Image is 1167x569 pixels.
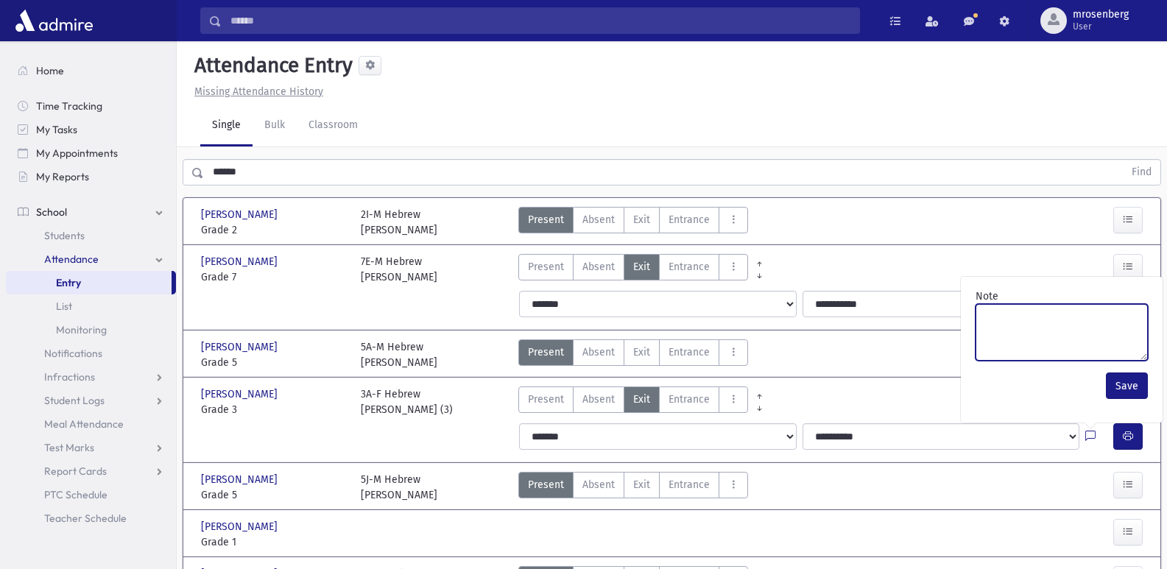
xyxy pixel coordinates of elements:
div: 5A-M Hebrew [PERSON_NAME] [361,339,437,370]
a: Bulk [253,105,297,146]
span: Grade 2 [201,222,346,238]
div: 3A-F Hebrew [PERSON_NAME] (3) [361,386,453,417]
span: Entry [56,276,81,289]
a: PTC Schedule [6,483,176,506]
span: Exit [633,259,650,275]
span: Infractions [44,370,95,384]
span: Present [528,344,564,360]
span: Grade 5 [201,355,346,370]
a: Meal Attendance [6,412,176,436]
img: AdmirePro [12,6,96,35]
div: AttTypes [518,207,748,238]
span: Absent [582,477,615,492]
a: Test Marks [6,436,176,459]
span: Present [528,259,564,275]
span: Present [528,392,564,407]
span: Present [528,477,564,492]
span: Absent [582,212,615,227]
span: Grade 3 [201,402,346,417]
a: Home [6,59,176,82]
a: Report Cards [6,459,176,483]
div: AttTypes [518,386,748,417]
span: [PERSON_NAME] [201,472,281,487]
span: [PERSON_NAME] [201,519,281,534]
a: Notifications [6,342,176,365]
a: School [6,200,176,224]
span: [PERSON_NAME] [201,207,281,222]
span: [PERSON_NAME] [201,339,281,355]
a: Time Tracking [6,94,176,118]
span: Entrance [669,259,710,275]
a: My Tasks [6,118,176,141]
span: Absent [582,344,615,360]
u: Missing Attendance History [194,85,323,98]
a: Student Logs [6,389,176,412]
span: PTC Schedule [44,488,107,501]
span: Exit [633,392,650,407]
div: AttTypes [518,254,748,285]
div: AttTypes [518,339,748,370]
span: [PERSON_NAME] [201,386,281,402]
a: Teacher Schedule [6,506,176,530]
span: Students [44,229,85,242]
span: My Tasks [36,123,77,136]
label: Note [976,289,998,304]
span: Present [528,212,564,227]
a: My Reports [6,165,176,188]
a: Missing Attendance History [188,85,323,98]
span: Absent [582,392,615,407]
a: My Appointments [6,141,176,165]
button: Find [1123,160,1160,185]
span: Student Logs [44,394,105,407]
span: List [56,300,72,313]
span: Notifications [44,347,102,360]
span: Grade 5 [201,487,346,503]
input: Search [222,7,859,34]
span: Exit [633,344,650,360]
a: Attendance [6,247,176,271]
a: Classroom [297,105,370,146]
span: Test Marks [44,441,94,454]
span: Home [36,64,64,77]
span: Attendance [44,252,99,266]
span: School [36,205,67,219]
span: Entrance [669,212,710,227]
span: Entrance [669,477,710,492]
span: Exit [633,477,650,492]
span: Grade 7 [201,269,346,285]
div: 5J-M Hebrew [PERSON_NAME] [361,472,437,503]
h5: Attendance Entry [188,53,353,78]
span: mrosenberg [1073,9,1129,21]
span: Time Tracking [36,99,102,113]
span: Entrance [669,392,710,407]
a: Single [200,105,253,146]
span: User [1073,21,1129,32]
button: Save [1106,372,1148,399]
span: My Appointments [36,146,118,160]
span: Grade 1 [201,534,346,550]
a: Monitoring [6,318,176,342]
span: Meal Attendance [44,417,124,431]
a: Students [6,224,176,247]
span: Absent [582,259,615,275]
div: 2I-M Hebrew [PERSON_NAME] [361,207,437,238]
span: [PERSON_NAME] [201,254,281,269]
span: My Reports [36,170,89,183]
a: List [6,294,176,318]
span: Monitoring [56,323,107,336]
span: Entrance [669,344,710,360]
a: Infractions [6,365,176,389]
a: Entry [6,271,172,294]
div: 7E-M Hebrew [PERSON_NAME] [361,254,437,285]
span: Report Cards [44,464,107,478]
div: AttTypes [518,472,748,503]
span: Teacher Schedule [44,512,127,525]
span: Exit [633,212,650,227]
